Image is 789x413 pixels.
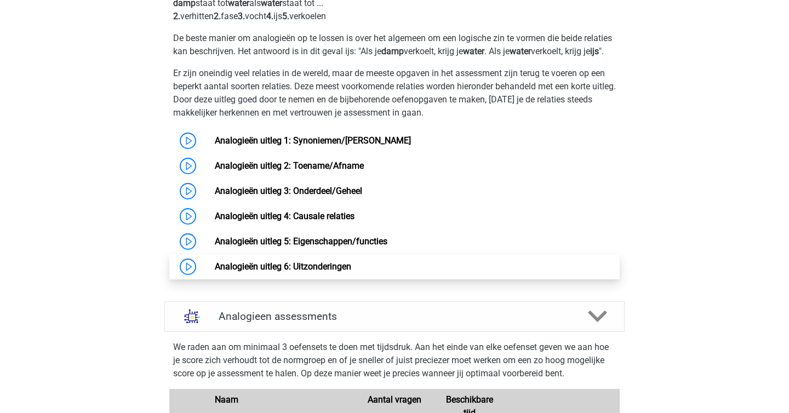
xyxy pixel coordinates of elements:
[215,160,364,171] a: Analogieën uitleg 2: Toename/Afname
[282,11,289,21] b: 5.
[381,46,404,56] b: damp
[160,301,629,332] a: assessments Analogieen assessments
[463,46,484,56] b: water
[238,11,245,21] b: 3.
[215,135,411,146] a: Analogieën uitleg 1: Synoniemen/[PERSON_NAME]
[173,341,616,380] p: We raden aan om minimaal 3 oefensets te doen met tijdsdruk. Aan het einde van elke oefenset geven...
[214,11,221,21] b: 2.
[510,46,531,56] b: water
[173,11,180,21] b: 2.
[173,32,616,58] p: De beste manier om analogieën op te lossen is over het algemeen om een logische zin te vormen die...
[215,236,387,246] a: Analogieën uitleg 5: Eigenschappen/functies
[266,11,273,21] b: 4.
[215,261,351,272] a: Analogieën uitleg 6: Uitzonderingen
[215,211,355,221] a: Analogieën uitleg 4: Causale relaties
[219,310,570,323] h4: Analogieen assessments
[590,46,599,56] b: ijs
[178,302,206,330] img: analogieen assessments
[173,67,616,119] p: Er zijn oneindig veel relaties in de wereld, maar de meeste opgaven in het assessment zijn terug ...
[215,186,362,196] a: Analogieën uitleg 3: Onderdeel/Geheel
